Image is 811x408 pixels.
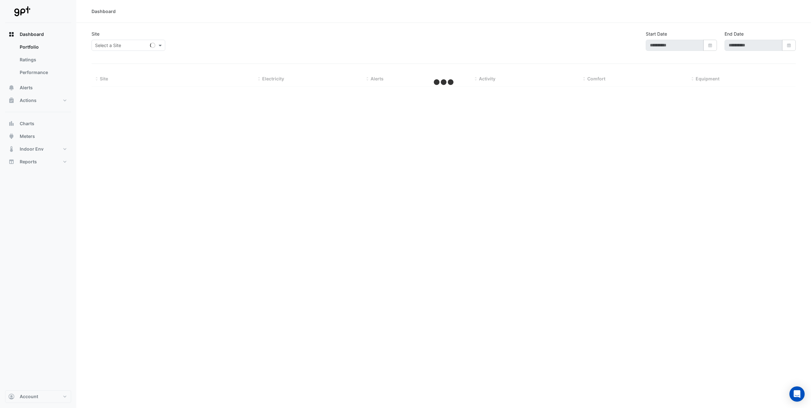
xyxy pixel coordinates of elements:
button: Reports [5,155,71,168]
span: Comfort [587,76,605,81]
span: Site [100,76,108,81]
span: Indoor Env [20,146,44,152]
span: Equipment [696,76,719,81]
label: Start Date [646,31,667,37]
img: Company Logo [8,5,36,18]
span: Charts [20,120,34,127]
button: Meters [5,130,71,143]
label: Site [92,31,99,37]
a: Performance [15,66,71,79]
button: Actions [5,94,71,107]
app-icon: Meters [8,133,15,139]
a: Ratings [15,53,71,66]
span: Activity [479,76,495,81]
app-icon: Dashboard [8,31,15,37]
span: Reports [20,159,37,165]
span: Alerts [20,85,33,91]
app-icon: Charts [8,120,15,127]
span: Electricity [262,76,284,81]
div: Open Intercom Messenger [789,386,805,402]
span: Actions [20,97,37,104]
button: Indoor Env [5,143,71,155]
app-icon: Indoor Env [8,146,15,152]
button: Alerts [5,81,71,94]
button: Account [5,390,71,403]
span: Alerts [371,76,384,81]
div: Dashboard [92,8,116,15]
span: Account [20,393,38,400]
button: Charts [5,117,71,130]
button: Dashboard [5,28,71,41]
label: End Date [725,31,744,37]
a: Portfolio [15,41,71,53]
app-icon: Alerts [8,85,15,91]
app-icon: Reports [8,159,15,165]
span: Meters [20,133,35,139]
app-icon: Actions [8,97,15,104]
div: Dashboard [5,41,71,81]
span: Dashboard [20,31,44,37]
